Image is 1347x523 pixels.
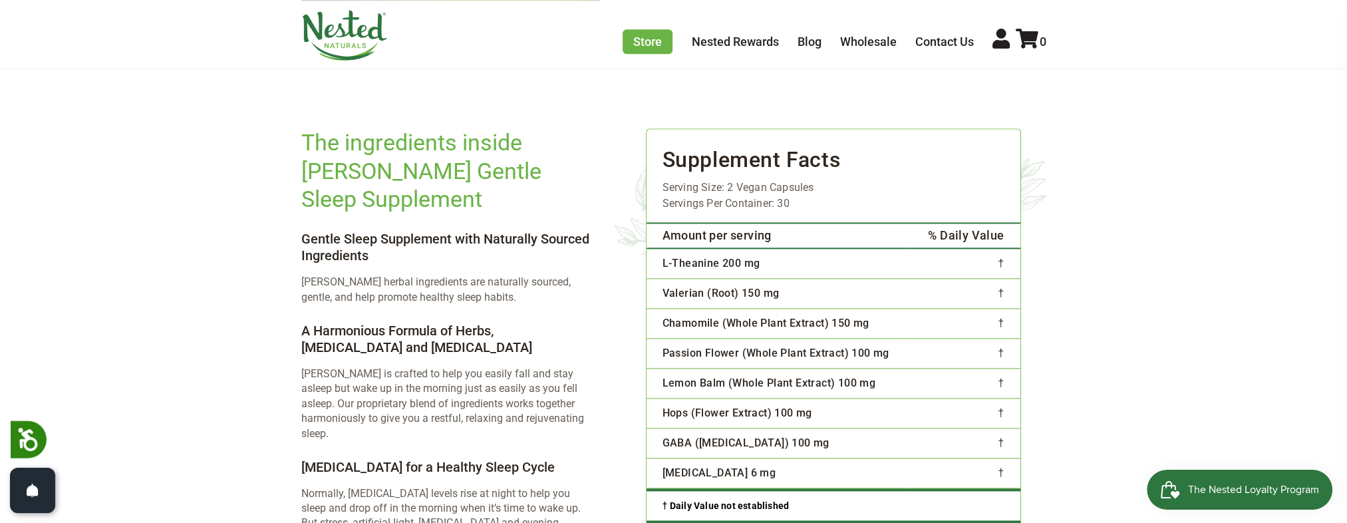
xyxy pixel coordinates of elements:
[798,35,822,49] a: Blog
[1147,470,1334,510] iframe: Button to open loyalty program pop-up
[910,429,1020,458] td: †
[1040,35,1046,49] span: 0
[647,129,1020,180] h3: Supplement Facts
[647,223,911,248] th: Amount per serving
[910,458,1020,488] td: †
[910,279,1020,309] td: †
[647,429,911,458] td: GABA ([MEDICAL_DATA]) 100 mg
[647,180,1020,196] div: Serving Size: 2 Vegan Capsules
[647,309,911,339] td: Chamomile (Whole Plant Extract) 150 mg
[301,128,593,214] h2: The ingredients inside [PERSON_NAME] Gentle Sleep Supplement
[301,323,593,356] h4: A Harmonious Formula of Herbs, [MEDICAL_DATA] and [MEDICAL_DATA]
[10,468,55,513] button: Open
[647,399,911,429] td: Hops (Flower Extract) 100 mg
[301,10,388,61] img: Nested Naturals
[647,488,1020,523] div: † Daily Value not established
[301,231,593,264] h4: Gentle Sleep Supplement with Naturally Sourced Ingredients
[692,35,779,49] a: Nested Rewards
[840,35,897,49] a: Wholesale
[910,369,1020,399] td: †
[1016,35,1046,49] a: 0
[301,459,593,476] h4: [MEDICAL_DATA] for a Healthy Sleep Cycle
[647,458,911,488] td: [MEDICAL_DATA] 6 mg
[910,309,1020,339] td: †
[910,248,1020,279] td: †
[647,369,911,399] td: Lemon Balm (Whole Plant Extract) 100 mg
[910,399,1020,429] td: †
[910,223,1020,248] th: % Daily Value
[301,367,593,441] p: [PERSON_NAME] is crafted to help you easily fall and stay asleep but wake up in the morning just ...
[647,248,911,279] td: L-Theanine 200 mg
[647,339,911,369] td: Passion Flower (Whole Plant Extract) 100 mg
[647,279,911,309] td: Valerian (Root) 150 mg
[915,35,974,49] a: Contact Us
[623,29,673,54] a: Store
[647,196,1020,212] div: Servings Per Container: 30
[301,275,593,305] p: [PERSON_NAME] herbal ingredients are naturally sourced, gentle, and help promote healthy sleep ha...
[910,339,1020,369] td: †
